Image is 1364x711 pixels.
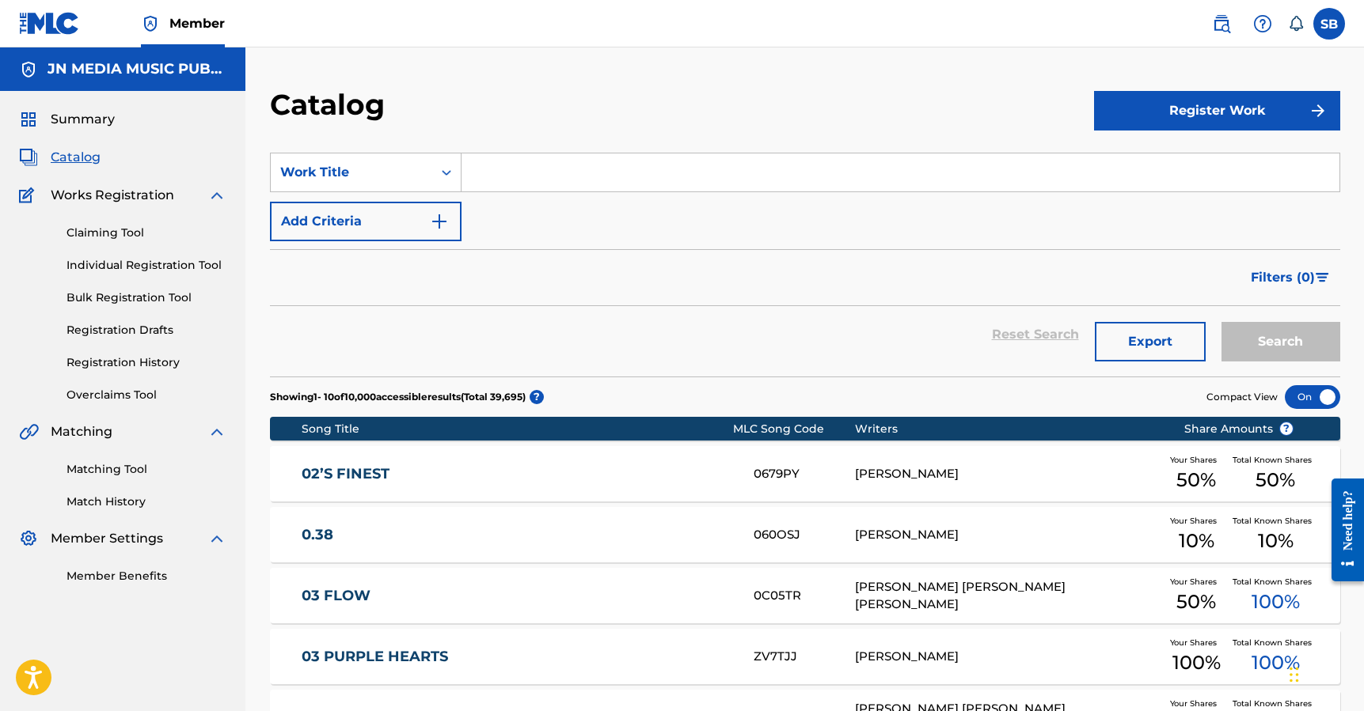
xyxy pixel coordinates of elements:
[530,390,544,404] span: ?
[66,387,226,403] a: Overclaims Tool
[1176,466,1216,494] span: 50 %
[169,14,225,32] span: Member
[1206,8,1237,40] a: Public Search
[855,526,1160,544] div: [PERSON_NAME]
[19,529,38,548] img: Member Settings
[1176,588,1216,616] span: 50 %
[1258,527,1294,555] span: 10 %
[855,578,1160,614] div: [PERSON_NAME] [PERSON_NAME] [PERSON_NAME]
[270,202,462,241] button: Add Criteria
[430,212,449,231] img: 9d2ae6d4665cec9f34b9.svg
[141,14,160,33] img: Top Rightsholder
[733,421,855,437] div: MLC Song Code
[1206,390,1278,404] span: Compact View
[754,465,855,483] div: 0679PY
[51,422,112,441] span: Matching
[1313,8,1345,40] div: User Menu
[47,60,226,78] h5: JN MEDIA MUSIC PUBLISHING
[1094,91,1340,130] button: Register Work
[855,465,1160,483] div: [PERSON_NAME]
[51,529,163,548] span: Member Settings
[19,12,80,35] img: MLC Logo
[1316,273,1329,282] img: filter
[1241,258,1340,297] button: Filters (0)
[754,648,855,666] div: ZV7TJJ
[855,648,1160,666] div: [PERSON_NAME]
[270,153,1340,376] form: Search Form
[302,587,732,605] a: 03 FLOW
[1256,466,1295,494] span: 50 %
[270,390,526,404] p: Showing 1 - 10 of 10,000 accessible results (Total 39,695 )
[19,60,38,79] img: Accounts
[1184,421,1294,437] span: Share Amounts
[207,529,226,548] img: expand
[19,148,38,167] img: Catalog
[1233,637,1318,649] span: Total Known Shares
[855,421,1160,437] div: Writers
[1095,322,1206,361] button: Export
[1290,651,1299,698] div: Drag
[1288,16,1304,32] div: Notifications
[1212,14,1231,33] img: search
[66,461,226,478] a: Matching Tool
[51,186,174,205] span: Works Registration
[1247,8,1279,40] div: Help
[1170,637,1223,649] span: Your Shares
[1170,698,1223,709] span: Your Shares
[1233,515,1318,527] span: Total Known Shares
[1233,698,1318,709] span: Total Known Shares
[302,648,732,666] a: 03 PURPLE HEARTS
[66,225,226,241] a: Claiming Tool
[1280,422,1293,435] span: ?
[66,494,226,510] a: Match History
[1253,14,1272,33] img: help
[66,289,226,306] a: Bulk Registration Tool
[1170,454,1223,466] span: Your Shares
[1233,576,1318,588] span: Total Known Shares
[270,87,393,123] h2: Catalog
[1172,649,1221,677] span: 100 %
[19,422,39,441] img: Matching
[207,422,226,441] img: expand
[51,148,101,167] span: Catalog
[19,110,38,129] img: Summary
[302,526,732,544] a: 0.38
[1309,101,1328,120] img: f7272a7cc735f4ea7f67.svg
[280,163,423,182] div: Work Title
[302,465,732,483] a: 02’S FINEST
[19,110,115,129] a: SummarySummary
[754,587,855,605] div: 0C05TR
[1233,454,1318,466] span: Total Known Shares
[1252,649,1300,677] span: 100 %
[754,526,855,544] div: 060OSJ
[207,186,226,205] img: expand
[1170,576,1223,588] span: Your Shares
[1320,467,1364,594] iframe: Resource Center
[302,421,733,437] div: Song Title
[19,186,40,205] img: Works Registration
[66,354,226,371] a: Registration History
[1170,515,1223,527] span: Your Shares
[51,110,115,129] span: Summary
[66,257,226,274] a: Individual Registration Tool
[1285,635,1364,711] iframe: Chat Widget
[66,568,226,584] a: Member Benefits
[19,148,101,167] a: CatalogCatalog
[66,322,226,338] a: Registration Drafts
[1251,268,1315,287] span: Filters ( 0 )
[1179,527,1214,555] span: 10 %
[1252,588,1300,616] span: 100 %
